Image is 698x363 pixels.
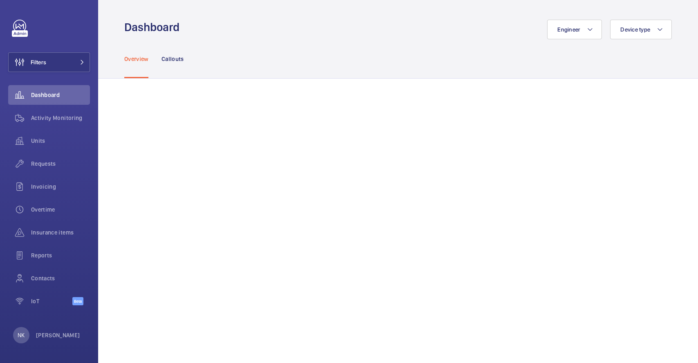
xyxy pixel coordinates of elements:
[124,20,184,35] h1: Dashboard
[18,331,25,339] p: NK
[124,55,148,63] p: Overview
[8,52,90,72] button: Filters
[31,205,90,214] span: Overtime
[31,58,46,66] span: Filters
[610,20,672,39] button: Device type
[31,297,72,305] span: IoT
[620,26,650,33] span: Device type
[547,20,602,39] button: Engineer
[72,297,83,305] span: Beta
[31,137,90,145] span: Units
[31,251,90,259] span: Reports
[31,183,90,191] span: Invoicing
[36,331,80,339] p: [PERSON_NAME]
[31,91,90,99] span: Dashboard
[557,26,580,33] span: Engineer
[31,114,90,122] span: Activity Monitoring
[31,228,90,237] span: Insurance items
[31,274,90,282] span: Contacts
[162,55,184,63] p: Callouts
[31,160,90,168] span: Requests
